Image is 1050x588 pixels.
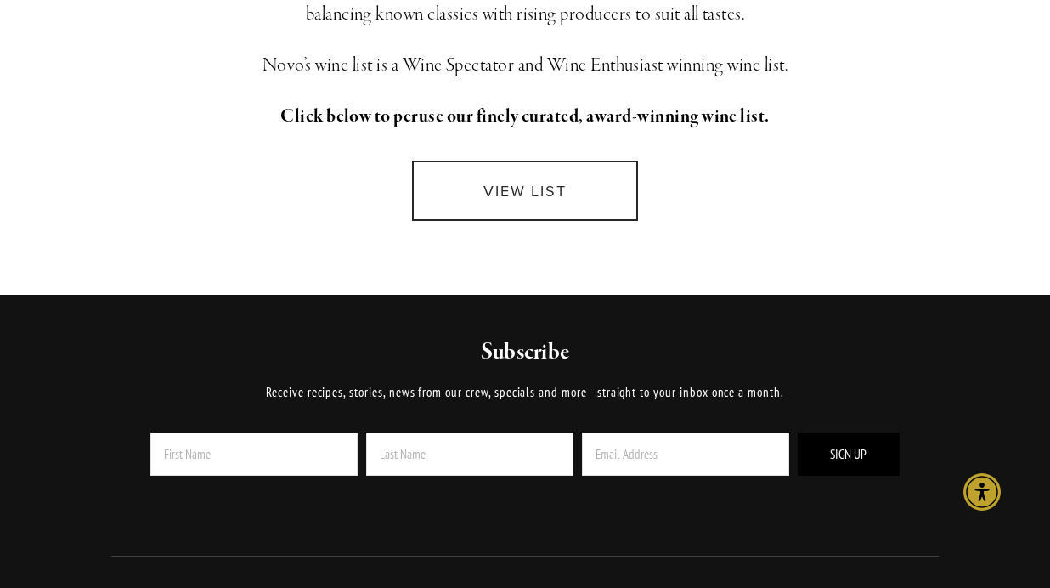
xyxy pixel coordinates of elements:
input: Last Name [366,433,573,476]
strong: Click below to peruse our finely curated, award-winning wine list. [280,105,770,128]
div: Accessibility Menu [963,473,1001,511]
a: VIEW LIST [412,161,638,221]
p: Receive recipes, stories, news from our crew, specials and more - straight to your inbox once a m... [173,382,877,403]
span: Sign Up [830,446,867,462]
h2: Subscribe [173,337,877,368]
input: Email Address [582,433,789,476]
input: First Name [150,433,358,476]
button: Sign Up [798,433,900,476]
h3: Novo’s wine list is a Wine Spectator and Wine Enthusiast winning wine list. [111,50,939,81]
